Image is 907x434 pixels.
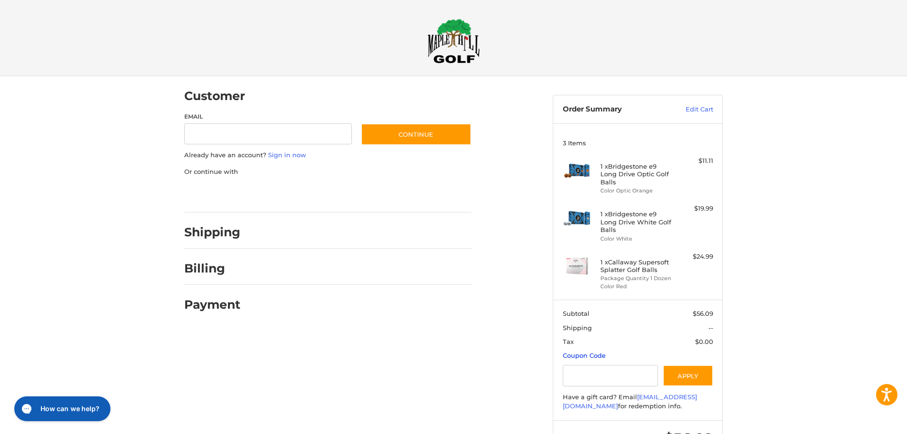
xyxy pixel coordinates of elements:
[184,112,352,121] label: Email
[563,393,713,411] div: Have a gift card? Email for redemption info.
[184,297,240,312] h2: Payment
[600,210,673,233] h4: 1 x Bridgestone e9 Long Drive White Golf Balls
[563,365,658,386] input: Gift Certificate or Coupon Code
[693,310,713,317] span: $56.09
[184,151,471,160] p: Already have an account?
[10,393,113,424] iframe: Gorgias live chat messenger
[708,324,713,332] span: --
[695,338,713,345] span: $0.00
[663,365,713,386] button: Apply
[600,162,673,186] h4: 1 x Bridgestone e9 Long Drive Optic Golf Balls
[600,258,673,274] h4: 1 x Callaway Supersoft Splatter Golf Balls
[343,186,414,203] iframe: PayPal-venmo
[361,123,471,145] button: Continue
[563,139,713,147] h3: 3 Items
[600,187,673,195] li: Color Optic Orange
[428,19,480,63] img: Maple Hill Golf
[676,252,713,262] div: $24.99
[268,151,306,159] a: Sign in now
[676,204,713,213] div: $19.99
[262,186,333,203] iframe: PayPal-paylater
[563,352,606,359] a: Coupon Code
[665,105,713,114] a: Edit Cart
[184,225,240,240] h2: Shipping
[563,105,665,114] h3: Order Summary
[563,310,589,317] span: Subtotal
[676,156,713,166] div: $11.11
[181,186,253,203] iframe: PayPal-paypal
[184,261,240,276] h2: Billing
[563,338,574,345] span: Tax
[600,274,673,283] li: Package Quantity 1 Dozen
[563,324,592,332] span: Shipping
[184,89,245,103] h2: Customer
[184,167,471,177] p: Or continue with
[600,235,673,243] li: Color White
[600,283,673,291] li: Color Red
